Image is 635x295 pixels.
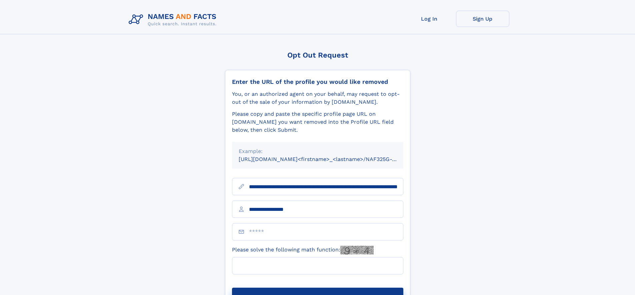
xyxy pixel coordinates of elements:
[232,90,403,106] div: You, or an authorized agent on your behalf, may request to opt-out of the sale of your informatio...
[456,11,509,27] a: Sign Up
[239,147,397,155] div: Example:
[403,11,456,27] a: Log In
[126,11,222,29] img: Logo Names and Facts
[232,78,403,85] div: Enter the URL of the profile you would like removed
[232,246,374,254] label: Please solve the following math function:
[239,156,416,162] small: [URL][DOMAIN_NAME]<firstname>_<lastname>/NAF325G-xxxxxxxx
[225,51,410,59] div: Opt Out Request
[232,110,403,134] div: Please copy and paste the specific profile page URL on [DOMAIN_NAME] you want removed into the Pr...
